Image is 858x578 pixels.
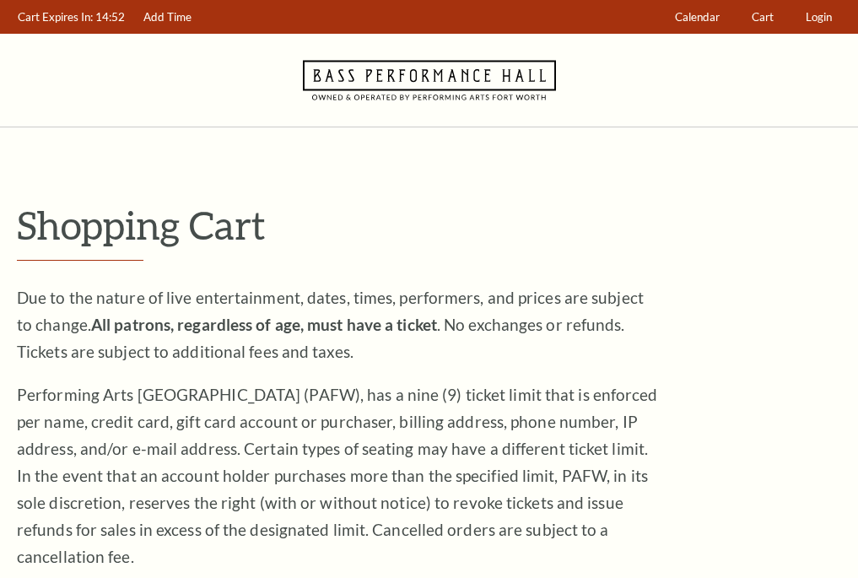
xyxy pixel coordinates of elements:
[95,10,125,24] span: 14:52
[798,1,840,34] a: Login
[752,10,774,24] span: Cart
[136,1,200,34] a: Add Time
[17,381,658,570] p: Performing Arts [GEOGRAPHIC_DATA] (PAFW), has a nine (9) ticket limit that is enforced per name, ...
[17,203,841,246] p: Shopping Cart
[17,288,644,361] span: Due to the nature of live entertainment, dates, times, performers, and prices are subject to chan...
[675,10,720,24] span: Calendar
[667,1,728,34] a: Calendar
[18,10,93,24] span: Cart Expires In:
[744,1,782,34] a: Cart
[91,315,437,334] strong: All patrons, regardless of age, must have a ticket
[806,10,832,24] span: Login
